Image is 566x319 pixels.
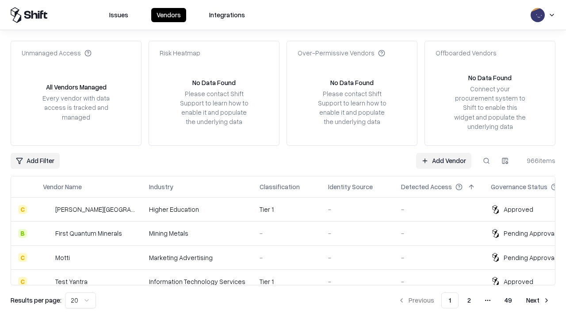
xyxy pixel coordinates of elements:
[315,89,389,127] div: Please contact Shift Support to learn how to enable it and populate the underlying data
[149,205,245,214] div: Higher Education
[260,229,314,238] div: -
[18,277,27,286] div: C
[260,277,314,286] div: Tier 1
[55,253,70,262] div: Motti
[11,153,60,169] button: Add Filter
[460,292,478,308] button: 2
[416,153,471,169] a: Add Vendor
[504,277,533,286] div: Approved
[43,277,52,286] img: Test Yantra
[504,205,533,214] div: Approved
[401,229,477,238] div: -
[328,182,373,191] div: Identity Source
[260,205,314,214] div: Tier 1
[504,253,556,262] div: Pending Approval
[504,229,556,238] div: Pending Approval
[18,229,27,238] div: B
[328,277,387,286] div: -
[497,292,519,308] button: 49
[260,182,300,191] div: Classification
[55,277,88,286] div: Test Yantra
[160,48,200,58] div: Risk Heatmap
[453,84,527,131] div: Connect your procurement system to Shift to enable this widget and populate the underlying data
[401,182,452,191] div: Detected Access
[149,277,245,286] div: Information Technology Services
[401,253,477,262] div: -
[401,205,477,214] div: -
[149,182,173,191] div: Industry
[18,205,27,214] div: C
[330,78,374,87] div: No Data Found
[43,253,52,262] img: Motti
[151,8,186,22] button: Vendors
[298,48,385,58] div: Over-Permissive Vendors
[393,292,555,308] nav: pagination
[43,182,82,191] div: Vendor Name
[491,182,547,191] div: Governance Status
[11,296,61,305] p: Results per page:
[260,253,314,262] div: -
[149,253,245,262] div: Marketing Advertising
[328,205,387,214] div: -
[436,48,497,58] div: Offboarded Vendors
[55,205,135,214] div: [PERSON_NAME][GEOGRAPHIC_DATA]
[204,8,250,22] button: Integrations
[43,205,52,214] img: Reichman University
[468,73,512,82] div: No Data Found
[55,229,122,238] div: First Quantum Minerals
[328,229,387,238] div: -
[39,93,113,121] div: Every vendor with data access is tracked and managed
[401,277,477,286] div: -
[521,292,555,308] button: Next
[46,82,107,92] div: All Vendors Managed
[149,229,245,238] div: Mining Metals
[18,253,27,262] div: C
[104,8,134,22] button: Issues
[441,292,459,308] button: 1
[192,78,236,87] div: No Data Found
[520,156,555,165] div: 966 items
[177,89,251,127] div: Please contact Shift Support to learn how to enable it and populate the underlying data
[43,229,52,238] img: First Quantum Minerals
[328,253,387,262] div: -
[22,48,92,58] div: Unmanaged Access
